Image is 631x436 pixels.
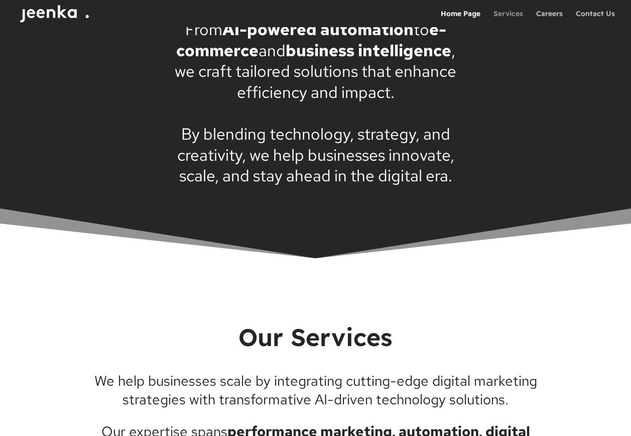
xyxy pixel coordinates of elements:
p: By blending technology, strategy, and creativity, we help businesses innovate, scale, and stay ah... [169,124,462,186]
h2: Our Services [63,321,568,358]
p: We help businesses scale by integrating cutting-edge digital marketing strategies with transforma... [63,372,568,422]
a: Services [493,10,523,27]
p: From to and , we craft tailored solutions that enhance efficiency and impact. [169,19,462,102]
a: Careers [536,10,563,27]
a: Home Page [441,10,480,27]
strong: AI-powered automation [222,19,414,40]
strong: business intelligence [286,40,451,61]
strong: e-commerce [176,19,446,61]
a: Contact Us [576,10,615,27]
